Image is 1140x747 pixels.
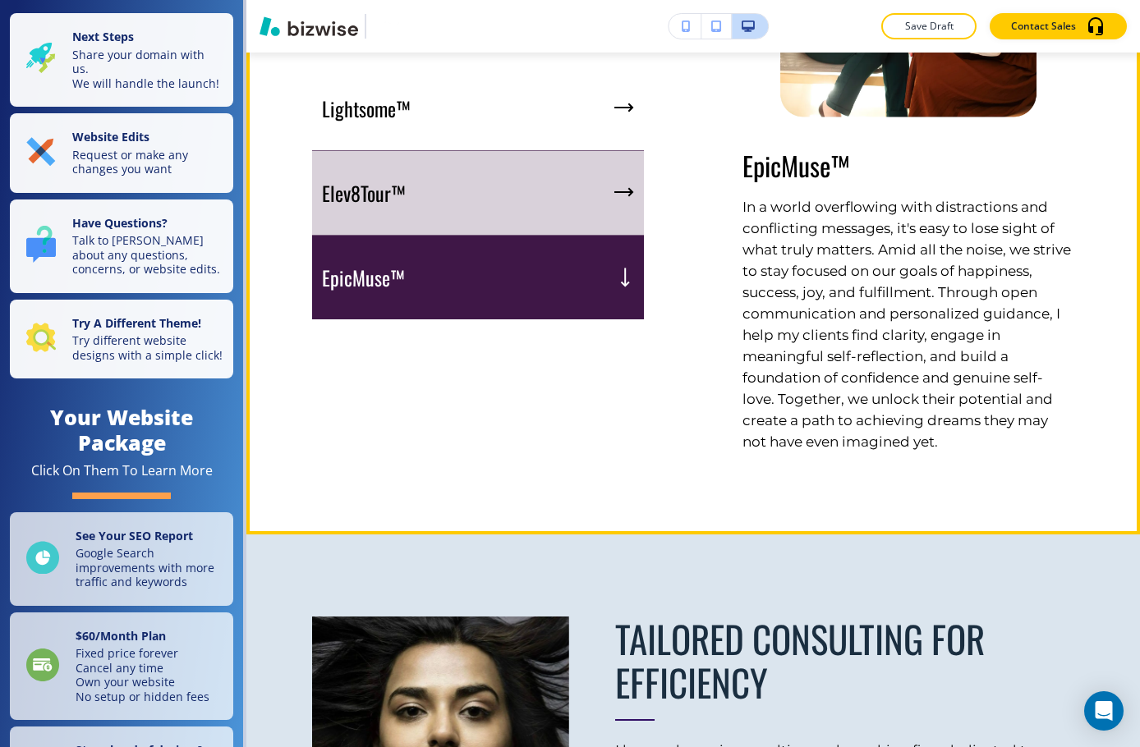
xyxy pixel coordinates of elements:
button: Have Questions?Talk to [PERSON_NAME] about any questions, concerns, or website edits. [10,199,233,293]
p: Save Draft [903,19,955,34]
button: Website EditsRequest or make any changes you want [10,113,233,193]
p: Share your domain with us. We will handle the launch! [72,48,223,91]
button: Contact Sales [990,13,1127,39]
p: EpicMuse™ [322,265,405,290]
p: Google Search improvements with more traffic and keywords [76,546,223,589]
p: EpicMuse™ [742,150,1074,181]
span: TAILORED CONSULTING FOR EFFICIENCY [615,611,993,709]
strong: $ 60 /Month Plan [76,628,166,644]
strong: Try A Different Theme! [72,315,201,331]
p: Elev8Tour™ [322,181,406,205]
button: Save Draft [881,13,977,39]
div: Click On Them To Learn More [31,462,213,479]
h4: Your Website Package [10,405,233,456]
strong: See Your SEO Report [76,528,193,543]
img: Bizwise Logo [260,16,358,36]
a: See Your SEO ReportGoogle Search improvements with more traffic and keywords [10,512,233,606]
button: Lightsome™ [312,66,644,151]
div: Open Intercom Messenger [1084,691,1124,731]
p: Talk to [PERSON_NAME] about any questions, concerns, or website edits. [72,233,223,277]
p: Request or make any changes you want [72,148,223,176]
button: Elev8Tour™ [312,151,644,236]
p: Contact Sales [1011,19,1076,34]
a: $60/Month PlanFixed price foreverCancel any timeOwn your websiteNo setup or hidden fees [10,612,233,721]
p: In a world overflowing with distractions and conflicting messages, it's easy to lose sight of wha... [742,196,1074,452]
p: Fixed price forever Cancel any time Own your website No setup or hidden fees [76,646,209,703]
button: Try A Different Theme!Try different website designs with a simple click! [10,300,233,379]
img: Your Logo [373,14,417,39]
strong: Next Steps [72,29,134,44]
strong: Have Questions? [72,215,168,231]
strong: Website Edits [72,129,149,144]
button: EpicMuse™ [312,236,644,319]
p: Lightsome™ [322,96,411,121]
p: Try different website designs with a simple click! [72,333,223,362]
button: Next StepsShare your domain with us.We will handle the launch! [10,13,233,107]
